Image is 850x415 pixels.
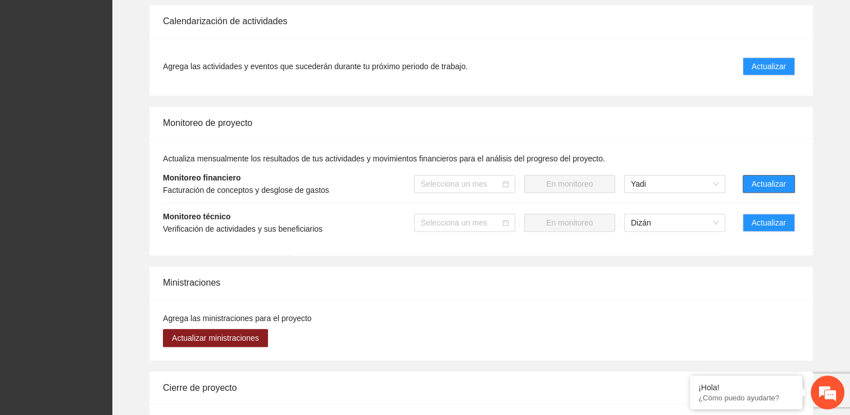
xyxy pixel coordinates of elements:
[65,140,155,254] span: Estamos en línea.
[163,333,268,342] a: Actualizar ministraciones
[163,186,329,195] span: Facturación de conceptos y desglose de gastos
[752,178,786,190] span: Actualizar
[163,224,322,233] span: Verificación de actividades y sus beneficiarios
[743,175,795,193] button: Actualizar
[752,60,786,73] span: Actualizar
[163,60,467,73] span: Agrega las actividades y eventos que sucederán durante tu próximo periodo de trabajo.
[163,212,231,221] strong: Monitoreo técnico
[631,214,719,231] span: Dizán
[698,383,794,392] div: ¡Hola!
[502,219,509,226] span: calendar
[163,314,312,323] span: Agrega las ministraciones para el proyecto
[502,181,509,187] span: calendar
[743,214,795,232] button: Actualizar
[163,329,268,347] button: Actualizar ministraciones
[163,173,240,182] strong: Monitoreo financiero
[6,287,214,326] textarea: Escriba su mensaje y pulse “Intro”
[184,6,211,33] div: Minimizar ventana de chat en vivo
[172,332,259,344] span: Actualizar ministraciones
[163,5,799,37] div: Calendarización de actividades
[631,175,719,192] span: Yadi
[163,267,799,299] div: Ministraciones
[752,216,786,229] span: Actualizar
[743,57,795,75] button: Actualizar
[163,107,799,139] div: Monitoreo de proyecto
[163,372,799,404] div: Cierre de proyecto
[163,154,605,163] span: Actualiza mensualmente los resultados de tus actividades y movimientos financieros para el anális...
[58,57,189,72] div: Chatee con nosotros ahora
[698,394,794,402] p: ¿Cómo puedo ayudarte?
